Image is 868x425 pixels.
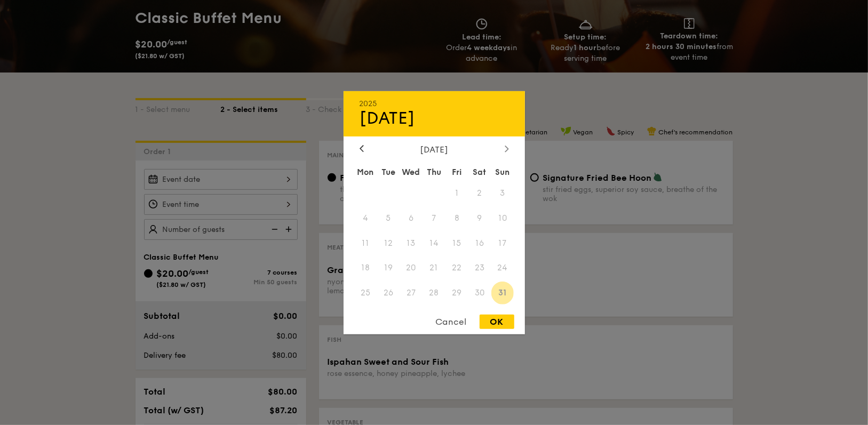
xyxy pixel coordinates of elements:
span: 20 [400,256,423,279]
div: [DATE] [360,144,509,154]
div: Sat [468,162,491,181]
span: 30 [468,282,491,304]
span: 29 [445,282,468,304]
span: 5 [377,206,400,229]
span: 9 [468,206,491,229]
span: 11 [354,231,377,254]
span: 7 [423,206,445,229]
span: 16 [468,231,491,254]
span: 3 [491,181,514,204]
div: OK [480,315,514,329]
div: Cancel [425,315,477,329]
div: Tue [377,162,400,181]
span: 22 [445,256,468,279]
span: 12 [377,231,400,254]
div: Mon [354,162,377,181]
span: 19 [377,256,400,279]
div: [DATE] [360,108,509,128]
div: 2025 [360,99,509,108]
span: 13 [400,231,423,254]
span: 14 [423,231,445,254]
span: 18 [354,256,377,279]
span: 6 [400,206,423,229]
span: 10 [491,206,514,229]
span: 4 [354,206,377,229]
div: Thu [423,162,445,181]
span: 1 [445,181,468,204]
div: Sun [491,162,514,181]
span: 28 [423,282,445,304]
span: 31 [491,282,514,304]
span: 26 [377,282,400,304]
div: Wed [400,162,423,181]
span: 15 [445,231,468,254]
span: 8 [445,206,468,229]
div: Fri [445,162,468,181]
span: 25 [354,282,377,304]
span: 23 [468,256,491,279]
span: 27 [400,282,423,304]
span: 17 [491,231,514,254]
span: 21 [423,256,445,279]
span: 24 [491,256,514,279]
span: 2 [468,181,491,204]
